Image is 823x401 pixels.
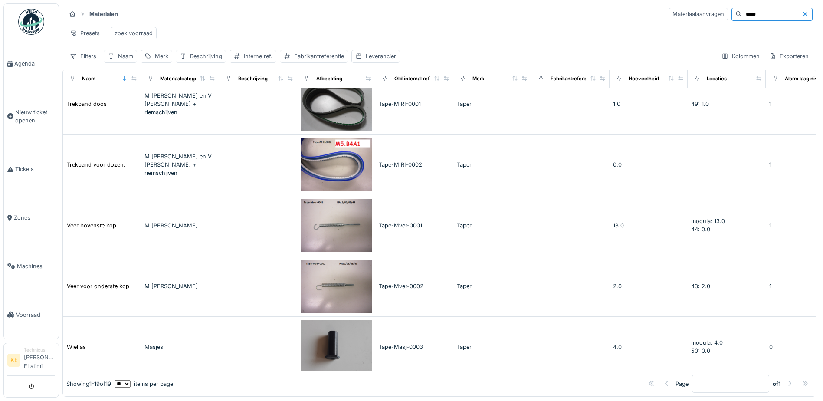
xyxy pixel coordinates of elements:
[379,282,450,290] div: Tape-Mver-0002
[238,75,268,82] div: Beschrijving
[691,339,723,346] span: modula: 4.0
[18,9,44,35] img: Badge_color-CXgf-gQk.svg
[144,152,216,177] div: M [PERSON_NAME] en V [PERSON_NAME] + riemschijven
[707,75,727,82] div: Locaties
[765,50,813,62] div: Exporteren
[613,221,684,230] div: 13.0
[115,379,173,388] div: items per page
[4,88,59,145] a: Nieuw ticket openen
[613,100,684,108] div: 1.0
[457,282,528,290] div: Taper
[379,161,450,169] div: Tape-M RI-0002
[301,320,372,374] img: Wiel as
[4,290,59,339] a: Voorraad
[160,75,204,82] div: Materiaalcategorie
[394,75,446,82] div: Old internal reference
[66,379,111,388] div: Showing 1 - 19 of 19
[472,75,484,82] div: Merk
[691,101,709,107] span: 49: 1.0
[457,221,528,230] div: Taper
[4,39,59,88] a: Agenda
[155,52,168,60] div: Merk
[613,161,684,169] div: 0.0
[457,343,528,351] div: Taper
[301,260,372,313] img: Veer voor onderste kop
[67,221,116,230] div: Veer bovenste kop
[82,75,95,82] div: Naam
[115,29,153,37] div: zoek voorraad
[316,75,342,82] div: Afbeelding
[118,52,133,60] div: Naam
[379,343,450,351] div: Tape-Masj-0003
[718,50,764,62] div: Kolommen
[613,343,684,351] div: 4.0
[67,343,86,351] div: Wiel as
[301,199,372,252] img: Veer bovenste kop
[4,194,59,242] a: Zones
[190,52,222,60] div: Beschrijving
[144,343,216,351] div: Masjes
[4,242,59,290] a: Machines
[691,348,710,354] span: 50: 0.0
[67,161,125,169] div: Trekband voor dozen.
[7,347,55,376] a: KE Technicus[PERSON_NAME] El atimi
[629,75,659,82] div: Hoeveelheid
[17,262,55,270] span: Machines
[379,221,450,230] div: Tape-Mver-0001
[66,27,104,39] div: Presets
[691,218,725,224] span: modula: 13.0
[144,221,216,230] div: M [PERSON_NAME]
[457,100,528,108] div: Taper
[67,100,107,108] div: Trekband doos
[86,10,121,18] strong: Materialen
[66,50,100,62] div: Filters
[294,52,344,60] div: Fabrikantreferentie
[669,8,728,20] div: Materiaalaanvragen
[675,379,689,388] div: Page
[691,226,710,233] span: 44: 0.0
[773,379,781,388] strong: of 1
[301,77,372,131] img: Trekband doos
[24,347,55,353] div: Technicus
[15,165,55,173] span: Tickets
[67,282,129,290] div: Veer voor onderste kop
[244,52,272,60] div: Interne ref.
[366,52,396,60] div: Leverancier
[457,161,528,169] div: Taper
[7,354,20,367] li: KE
[14,59,55,68] span: Agenda
[16,311,55,319] span: Voorraad
[379,100,450,108] div: Tape-M RI-0001
[551,75,596,82] div: Fabrikantreferentie
[691,283,710,289] span: 43: 2.0
[4,145,59,194] a: Tickets
[613,282,684,290] div: 2.0
[301,138,372,191] img: Trekband voor dozen.
[144,92,216,117] div: M [PERSON_NAME] en V [PERSON_NAME] + riemschijven
[14,214,55,222] span: Zones
[144,282,216,290] div: M [PERSON_NAME]
[15,108,55,125] span: Nieuw ticket openen
[24,347,55,374] li: [PERSON_NAME] El atimi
